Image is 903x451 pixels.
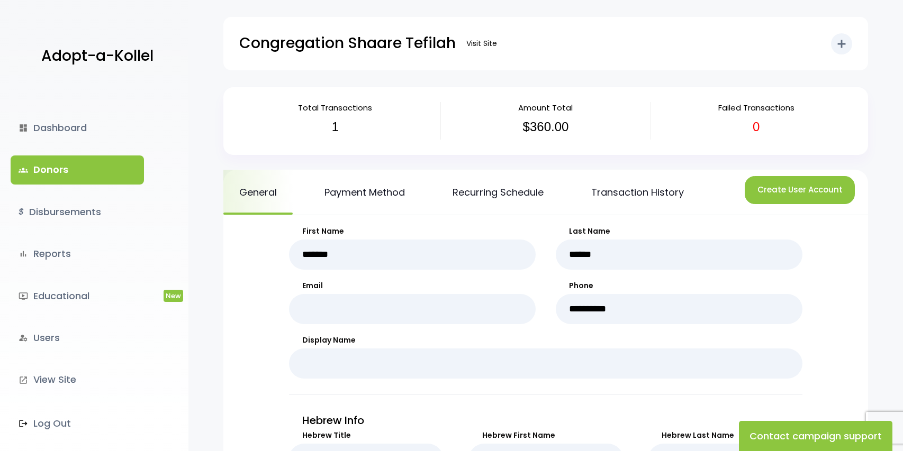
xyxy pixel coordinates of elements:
[659,119,853,135] h3: 0
[11,240,144,268] a: bar_chartReports
[556,226,802,237] label: Last Name
[223,170,293,215] a: General
[575,170,700,215] a: Transaction History
[19,249,28,259] i: bar_chart
[831,33,852,54] button: add
[648,430,802,441] label: Hebrew Last Name
[238,119,432,135] h3: 1
[289,226,536,237] label: First Name
[19,333,28,343] i: manage_accounts
[461,33,502,54] a: Visit Site
[11,409,144,438] a: Log Out
[19,291,28,301] i: ondemand_video
[745,176,855,204] button: Create User Account
[449,119,643,135] h3: $360.00
[239,30,456,57] p: Congregation Shaare Tefilah
[289,430,443,441] label: Hebrew Title
[298,102,372,113] span: Total Transactions
[11,365,144,394] a: launchView Site
[309,170,421,215] a: Payment Method
[41,43,153,69] p: Adopt-a-Kollel
[289,335,802,346] label: Display Name
[19,165,28,175] span: groups
[718,102,794,113] span: Failed Transactions
[19,205,24,220] i: $
[11,114,144,142] a: dashboardDashboard
[289,280,536,291] label: Email
[19,375,28,385] i: launch
[518,102,573,113] span: Amount Total
[11,282,144,310] a: ondemand_videoEducationalNew
[11,198,144,226] a: $Disbursements
[19,123,28,133] i: dashboard
[469,430,623,441] label: Hebrew First Name
[11,155,144,184] a: groupsDonors
[835,38,848,50] i: add
[36,31,153,82] a: Adopt-a-Kollel
[289,411,802,430] p: Hebrew Info
[556,280,802,291] label: Phone
[11,324,144,352] a: manage_accountsUsers
[739,421,892,451] button: Contact campaign support
[164,290,183,302] span: New
[437,170,559,215] a: Recurring Schedule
